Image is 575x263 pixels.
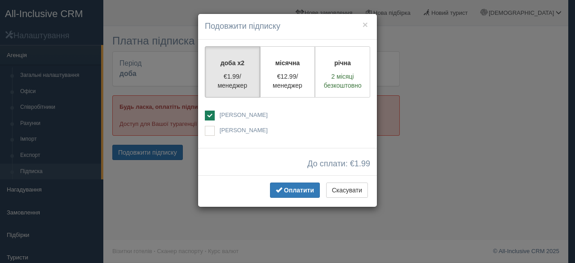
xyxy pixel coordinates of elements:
span: [PERSON_NAME] [220,127,268,134]
button: Скасувати [326,183,368,198]
p: доба x2 [211,58,254,67]
span: До сплати: € [307,160,370,169]
p: річна [321,58,364,67]
p: €12.99/менеджер [266,72,310,90]
span: [PERSON_NAME] [220,111,268,118]
p: 2 місяці безкоштовно [321,72,364,90]
p: місячна [266,58,310,67]
span: 1.99 [354,159,370,168]
p: €1.99/менеджер [211,72,254,90]
span: Оплатити [284,187,314,194]
button: Оплатити [270,183,320,198]
h4: Подовжити підписку [205,21,370,32]
button: × [363,20,368,29]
